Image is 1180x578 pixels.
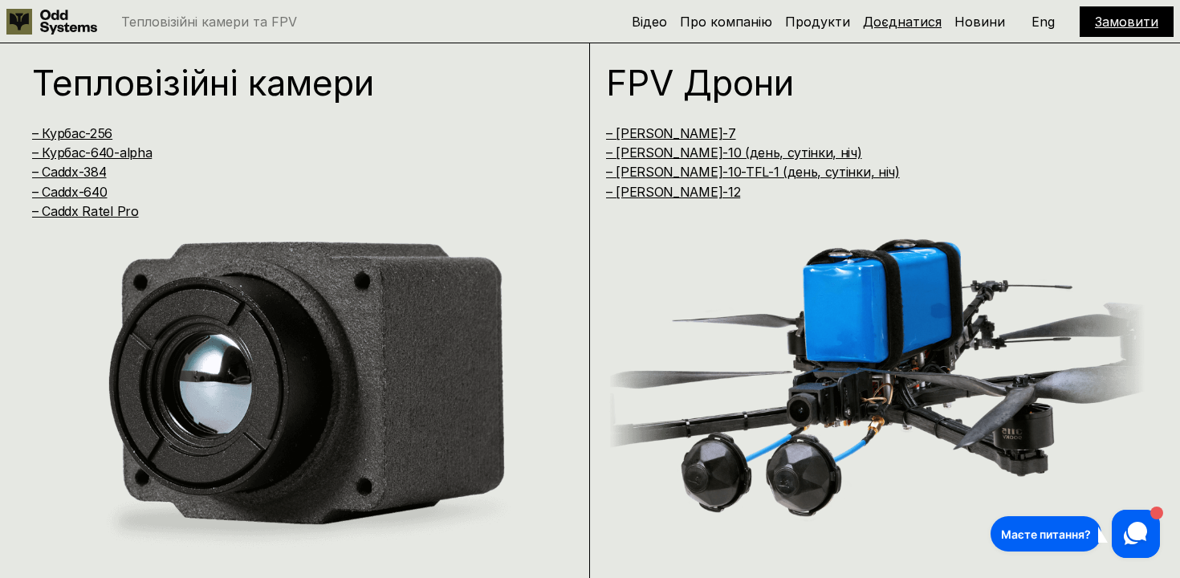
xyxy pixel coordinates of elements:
[954,14,1005,30] a: Новини
[32,164,106,180] a: – Caddx-384
[1095,14,1158,30] a: Замовити
[32,65,542,100] h1: Тепловізійні камери
[606,125,736,141] a: – [PERSON_NAME]-7
[680,14,772,30] a: Про компанію
[121,15,297,28] p: Тепловізійні камери та FPV
[785,14,850,30] a: Продукти
[987,506,1164,562] iframe: HelpCrunch
[606,164,900,180] a: – [PERSON_NAME]-10-TFL-1 (день, сутінки, ніч)
[863,14,942,30] a: Доєднатися
[32,184,107,200] a: – Caddx-640
[32,203,139,219] a: – Caddx Ratel Pro
[606,144,862,161] a: – [PERSON_NAME]-10 (день, сутінки, ніч)
[1031,15,1055,28] p: Eng
[606,184,740,200] a: – [PERSON_NAME]-12
[32,125,112,141] a: – Курбас-256
[632,14,667,30] a: Відео
[606,65,1116,100] h1: FPV Дрони
[32,144,152,161] a: – Курбас-640-alpha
